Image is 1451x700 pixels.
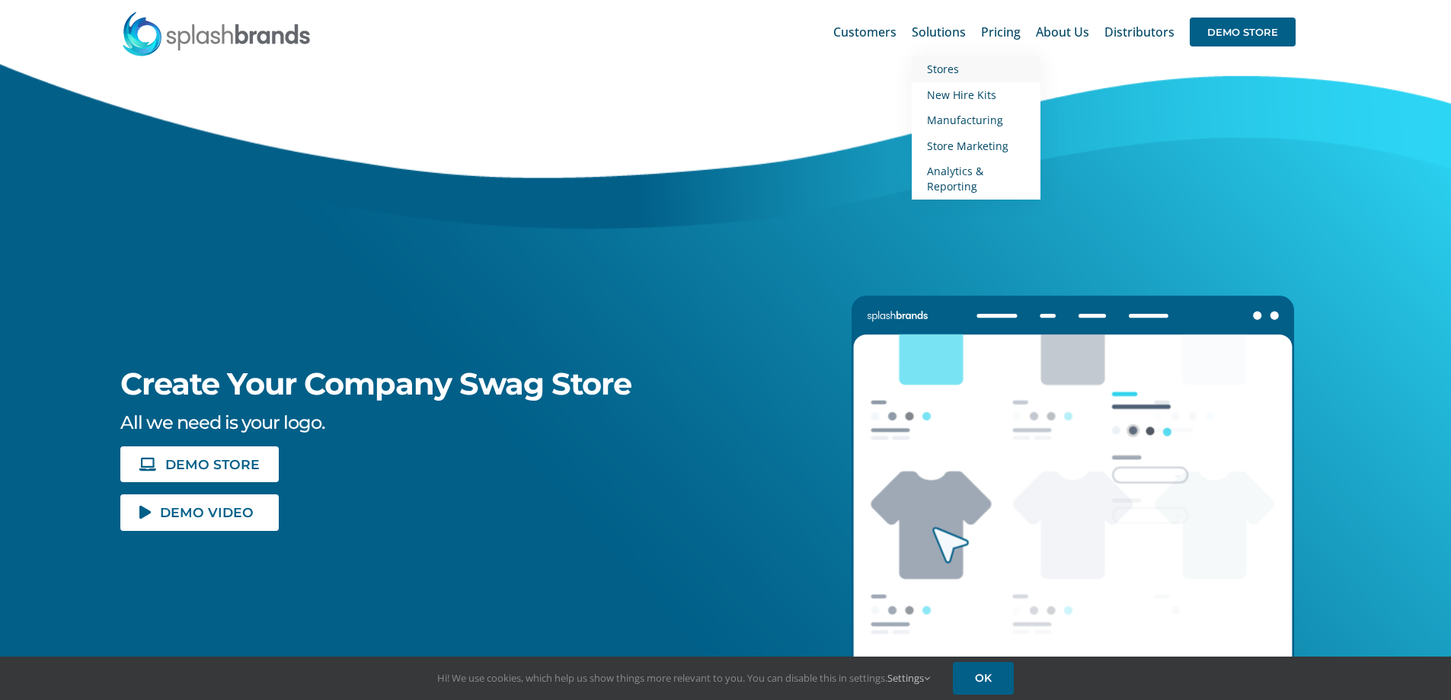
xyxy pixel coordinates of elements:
a: Store Marketing [912,133,1040,159]
span: New Hire Kits [927,88,996,102]
a: DEMO STORE [1190,8,1296,56]
span: Create Your Company Swag Store [120,365,631,402]
span: DEMO STORE [1190,18,1296,46]
a: DEMO STORE [120,446,279,482]
span: Customers [833,26,896,38]
a: New Hire Kits [912,82,1040,108]
img: SplashBrands.com Logo [121,11,312,56]
a: Analytics & Reporting [912,158,1040,199]
a: Pricing [981,8,1021,56]
span: DEMO STORE [165,458,260,471]
nav: Main Menu [833,8,1296,56]
a: OK [953,662,1014,695]
span: Hi! We use cookies, which help us show things more relevant to you. You can disable this in setti... [437,671,930,685]
a: Settings [887,671,930,685]
span: About Us [1036,26,1089,38]
a: Customers [833,8,896,56]
span: DEMO VIDEO [160,506,254,519]
a: Manufacturing [912,107,1040,133]
a: Stores [912,56,1040,82]
span: Distributors [1104,26,1175,38]
a: Distributors [1104,8,1175,56]
span: Pricing [981,26,1021,38]
span: All we need is your logo. [120,411,324,433]
span: Analytics & Reporting [927,164,983,193]
span: Solutions [912,26,966,38]
span: Manufacturing [927,113,1003,127]
span: Stores [927,62,959,76]
span: Store Marketing [927,139,1008,153]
